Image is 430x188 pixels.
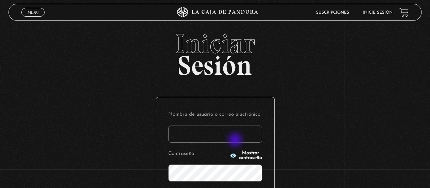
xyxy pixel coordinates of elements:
[8,30,421,74] h2: Sesión
[168,149,228,159] label: Contraseña
[230,151,262,160] button: Mostrar contraseña
[25,16,41,21] span: Cerrar
[363,11,393,15] a: Inicie sesión
[316,11,349,15] a: Suscripciones
[399,8,409,17] a: View your shopping cart
[28,10,39,14] span: Menu
[8,30,421,57] span: Iniciar
[168,110,262,120] label: Nombre de usuario o correo electrónico
[239,151,262,160] span: Mostrar contraseña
